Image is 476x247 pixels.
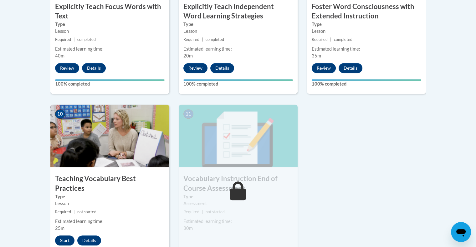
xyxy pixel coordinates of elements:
[77,210,96,214] span: not started
[312,37,328,42] span: Required
[55,210,71,214] span: Required
[179,105,298,167] img: Course Image
[312,21,421,28] label: Type
[334,37,352,42] span: completed
[55,28,165,35] div: Lesson
[55,79,165,81] div: Your progress
[183,210,199,214] span: Required
[55,218,165,225] div: Estimated learning time:
[74,37,75,42] span: |
[183,218,293,225] div: Estimated learning time:
[55,37,71,42] span: Required
[183,37,199,42] span: Required
[77,235,101,245] button: Details
[330,37,331,42] span: |
[179,2,298,21] h3: Explicitly Teach Independent Word Learning Strategies
[339,63,362,73] button: Details
[210,63,234,73] button: Details
[55,63,79,73] button: Review
[55,81,165,87] label: 100% completed
[312,28,421,35] div: Lesson
[183,225,193,231] span: 30m
[55,225,64,231] span: 25m
[206,37,224,42] span: completed
[55,109,65,119] span: 10
[307,2,426,21] h3: Foster Word Consciousness with Extended Instruction
[179,174,298,193] h3: Vocabulary Instruction End of Course Assessment
[202,37,203,42] span: |
[312,53,321,58] span: 35m
[183,200,293,207] div: Assessment
[183,28,293,35] div: Lesson
[55,46,165,52] div: Estimated learning time:
[55,235,74,245] button: Start
[183,81,293,87] label: 100% completed
[82,63,106,73] button: Details
[312,81,421,87] label: 100% completed
[55,53,64,58] span: 40m
[312,63,336,73] button: Review
[55,21,165,28] label: Type
[55,200,165,207] div: Lesson
[312,79,421,81] div: Your progress
[183,46,293,52] div: Estimated learning time:
[183,79,293,81] div: Your progress
[74,210,75,214] span: |
[183,193,293,200] label: Type
[206,210,225,214] span: not started
[183,109,193,119] span: 11
[50,105,169,167] img: Course Image
[50,174,169,193] h3: Teaching Vocabulary Best Practices
[451,222,471,242] iframe: Button to launch messaging window
[77,37,96,42] span: completed
[202,210,203,214] span: |
[183,63,207,73] button: Review
[312,46,421,52] div: Estimated learning time:
[183,21,293,28] label: Type
[183,53,193,58] span: 20m
[55,193,165,200] label: Type
[50,2,169,21] h3: Explicitly Teach Focus Words with Text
